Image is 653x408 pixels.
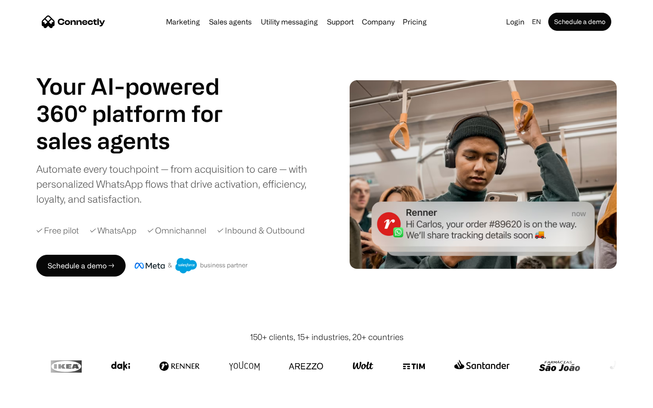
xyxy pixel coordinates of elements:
[135,258,248,273] img: Meta and Salesforce business partner badge.
[205,18,255,25] a: Sales agents
[162,18,204,25] a: Marketing
[9,391,54,405] aside: Language selected: English
[399,18,430,25] a: Pricing
[502,15,528,28] a: Login
[18,392,54,405] ul: Language list
[36,255,126,277] a: Schedule a demo →
[36,224,79,237] div: ✓ Free pilot
[90,224,136,237] div: ✓ WhatsApp
[36,161,322,206] div: Automate every touchpoint — from acquisition to care — with personalized WhatsApp flows that driv...
[257,18,322,25] a: Utility messaging
[147,224,206,237] div: ✓ Omnichannel
[532,15,541,28] div: en
[323,18,357,25] a: Support
[548,13,611,31] a: Schedule a demo
[36,127,245,154] h1: sales agents
[250,331,404,343] div: 150+ clients, 15+ industries, 20+ countries
[362,15,395,28] div: Company
[36,73,245,127] h1: Your AI-powered 360° platform for
[217,224,305,237] div: ✓ Inbound & Outbound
